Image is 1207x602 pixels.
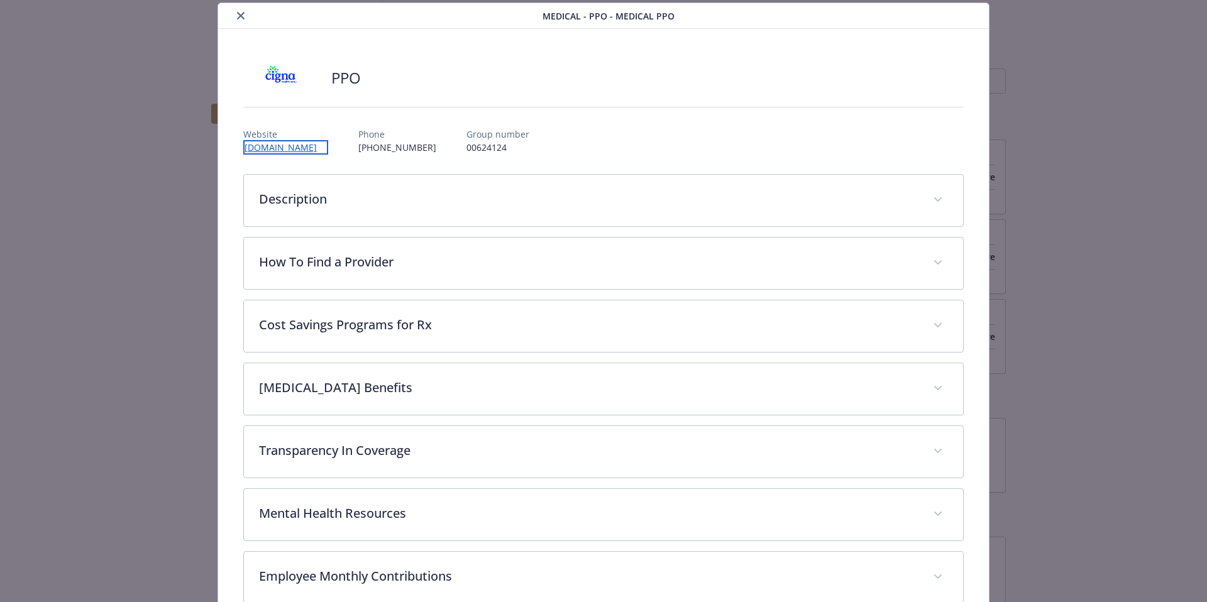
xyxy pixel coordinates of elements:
[244,300,964,352] div: Cost Savings Programs for Rx
[259,190,918,209] p: Description
[466,128,529,141] p: Group number
[244,363,964,415] div: [MEDICAL_DATA] Benefits
[243,59,319,97] img: CIGNA
[331,67,361,89] h2: PPO
[233,8,248,23] button: close
[259,567,918,586] p: Employee Monthly Contributions
[243,140,328,155] a: [DOMAIN_NAME]
[244,238,964,289] div: How To Find a Provider
[259,441,918,460] p: Transparency In Coverage
[259,315,918,334] p: Cost Savings Programs for Rx
[358,141,436,154] p: [PHONE_NUMBER]
[259,504,918,523] p: Mental Health Resources
[466,141,529,154] p: 00624124
[358,128,436,141] p: Phone
[259,253,918,271] p: How To Find a Provider
[244,426,964,478] div: Transparency In Coverage
[543,9,675,23] span: Medical - PPO - Medical PPO
[244,489,964,540] div: Mental Health Resources
[259,378,918,397] p: [MEDICAL_DATA] Benefits
[243,128,328,141] p: Website
[244,175,964,226] div: Description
